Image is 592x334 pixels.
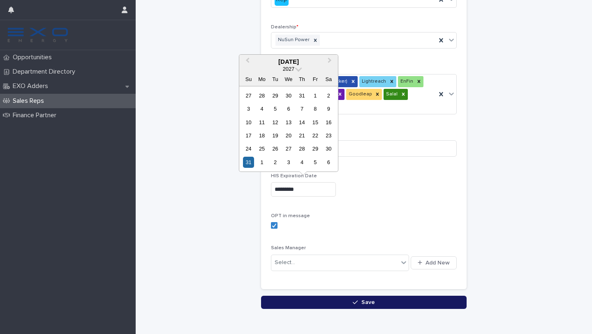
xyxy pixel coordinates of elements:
div: Choose Wednesday, January 13th, 2027 [283,117,294,128]
img: FKS5r6ZBThi8E5hshIGi [7,27,69,43]
div: Choose Thursday, January 28th, 2027 [296,143,308,154]
div: Choose Saturday, January 9th, 2027 [323,103,334,114]
div: Choose Tuesday, January 26th, 2027 [270,143,281,154]
div: Choose Friday, February 5th, 2027 [310,157,321,168]
div: Choose Saturday, January 16th, 2027 [323,117,334,128]
div: Choose Monday, January 11th, 2027 [256,117,267,128]
p: Sales Reps [9,97,51,105]
div: Choose Saturday, January 30th, 2027 [323,143,334,154]
p: Finance Partner [9,111,63,119]
div: Choose Sunday, January 31st, 2027 [243,157,254,168]
div: Select... [275,258,295,267]
div: Choose Tuesday, December 29th, 2026 [270,90,281,101]
button: Next Month [324,56,337,69]
div: [DATE] [239,58,338,65]
div: Tu [270,74,281,85]
div: Choose Monday, December 28th, 2026 [256,90,267,101]
div: Choose Tuesday, February 2nd, 2027 [270,157,281,168]
div: Choose Sunday, January 10th, 2027 [243,117,254,128]
span: 2027 [283,66,294,72]
div: Choose Thursday, January 14th, 2027 [296,117,308,128]
div: Choose Friday, January 22nd, 2027 [310,130,321,141]
div: Choose Thursday, January 21st, 2027 [296,130,308,141]
div: Choose Wednesday, January 6th, 2027 [283,103,294,114]
div: Choose Saturday, January 23rd, 2027 [323,130,334,141]
div: Choose Wednesday, December 30th, 2026 [283,90,294,101]
div: Choose Sunday, January 3rd, 2027 [243,103,254,114]
div: Choose Tuesday, January 5th, 2027 [270,103,281,114]
span: OPT in message [271,213,310,218]
div: Choose Sunday, January 24th, 2027 [243,143,254,154]
div: Choose Tuesday, January 19th, 2027 [270,130,281,141]
div: Choose Friday, January 1st, 2027 [310,90,321,101]
div: Choose Friday, January 29th, 2027 [310,143,321,154]
div: Choose Monday, February 1st, 2027 [256,157,267,168]
div: Choose Wednesday, January 27th, 2027 [283,143,294,154]
div: Su [243,74,254,85]
div: Fr [310,74,321,85]
div: Choose Sunday, December 27th, 2026 [243,90,254,101]
div: We [283,74,294,85]
div: Choose Thursday, January 7th, 2027 [296,103,308,114]
div: Sa [323,74,334,85]
span: Add New [425,260,450,266]
span: HIS Expiration Date [271,174,317,179]
div: Choose Tuesday, January 12th, 2027 [270,117,281,128]
div: Choose Sunday, January 17th, 2027 [243,130,254,141]
span: Dealership [271,25,298,30]
div: Th [296,74,308,85]
p: Opportunities [9,53,58,61]
div: Choose Friday, January 8th, 2027 [310,103,321,114]
div: Goodleap [346,89,373,100]
button: Add New [411,256,457,269]
div: Choose Wednesday, February 3rd, 2027 [283,157,294,168]
div: month 2027-01 [242,89,335,169]
div: Choose Saturday, January 2nd, 2027 [323,90,334,101]
div: Choose Saturday, February 6th, 2027 [323,157,334,168]
p: Department Directory [9,68,82,76]
div: NuSun Power [275,35,311,46]
span: Save [361,299,375,305]
div: Lightreach [359,76,387,87]
div: EnFin [398,76,414,87]
button: Previous Month [240,56,253,69]
div: Mo [256,74,267,85]
div: Choose Friday, January 15th, 2027 [310,117,321,128]
div: Choose Thursday, February 4th, 2027 [296,157,308,168]
span: Sales Manager [271,246,306,250]
div: Choose Monday, January 18th, 2027 [256,130,267,141]
div: Choose Monday, January 25th, 2027 [256,143,267,154]
div: Choose Monday, January 4th, 2027 [256,103,267,114]
button: Save [261,296,467,309]
div: Choose Thursday, December 31st, 2026 [296,90,308,101]
div: Salal [384,89,399,100]
div: Choose Wednesday, January 20th, 2027 [283,130,294,141]
p: EXO Adders [9,82,55,90]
